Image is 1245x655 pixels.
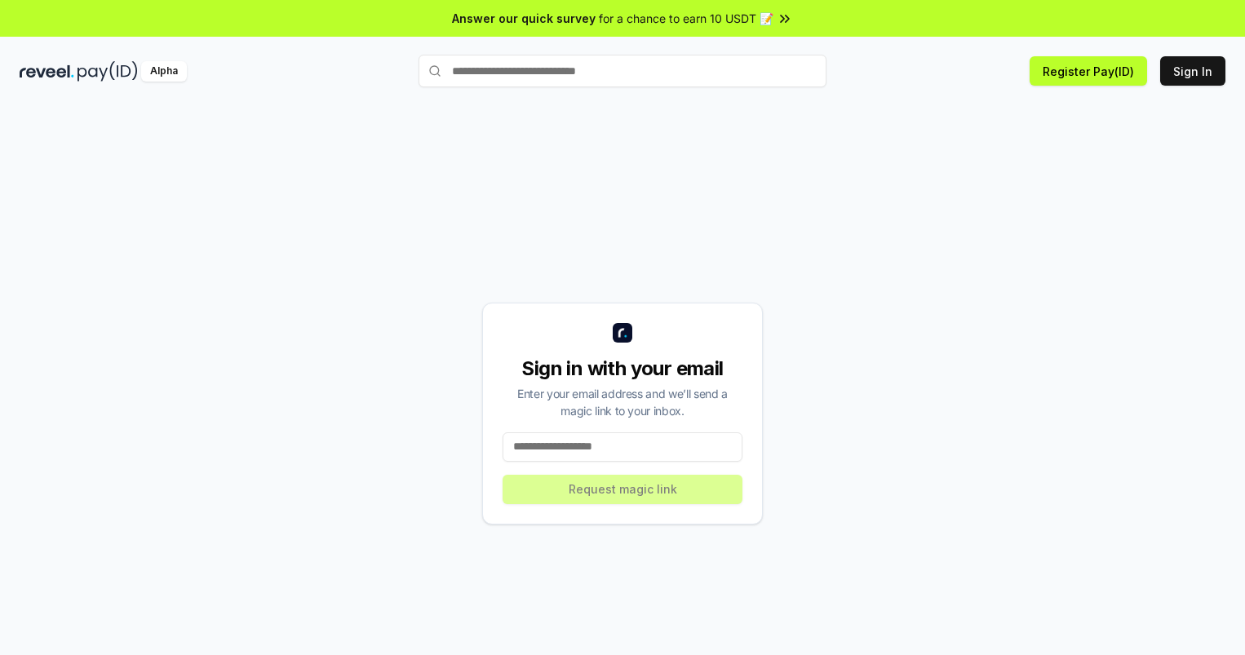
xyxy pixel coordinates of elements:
div: Sign in with your email [503,356,742,382]
img: reveel_dark [20,61,74,82]
div: Alpha [141,61,187,82]
img: logo_small [613,323,632,343]
span: Answer our quick survey [452,10,596,27]
div: Enter your email address and we’ll send a magic link to your inbox. [503,385,742,419]
button: Register Pay(ID) [1030,56,1147,86]
img: pay_id [78,61,138,82]
span: for a chance to earn 10 USDT 📝 [599,10,773,27]
button: Sign In [1160,56,1225,86]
